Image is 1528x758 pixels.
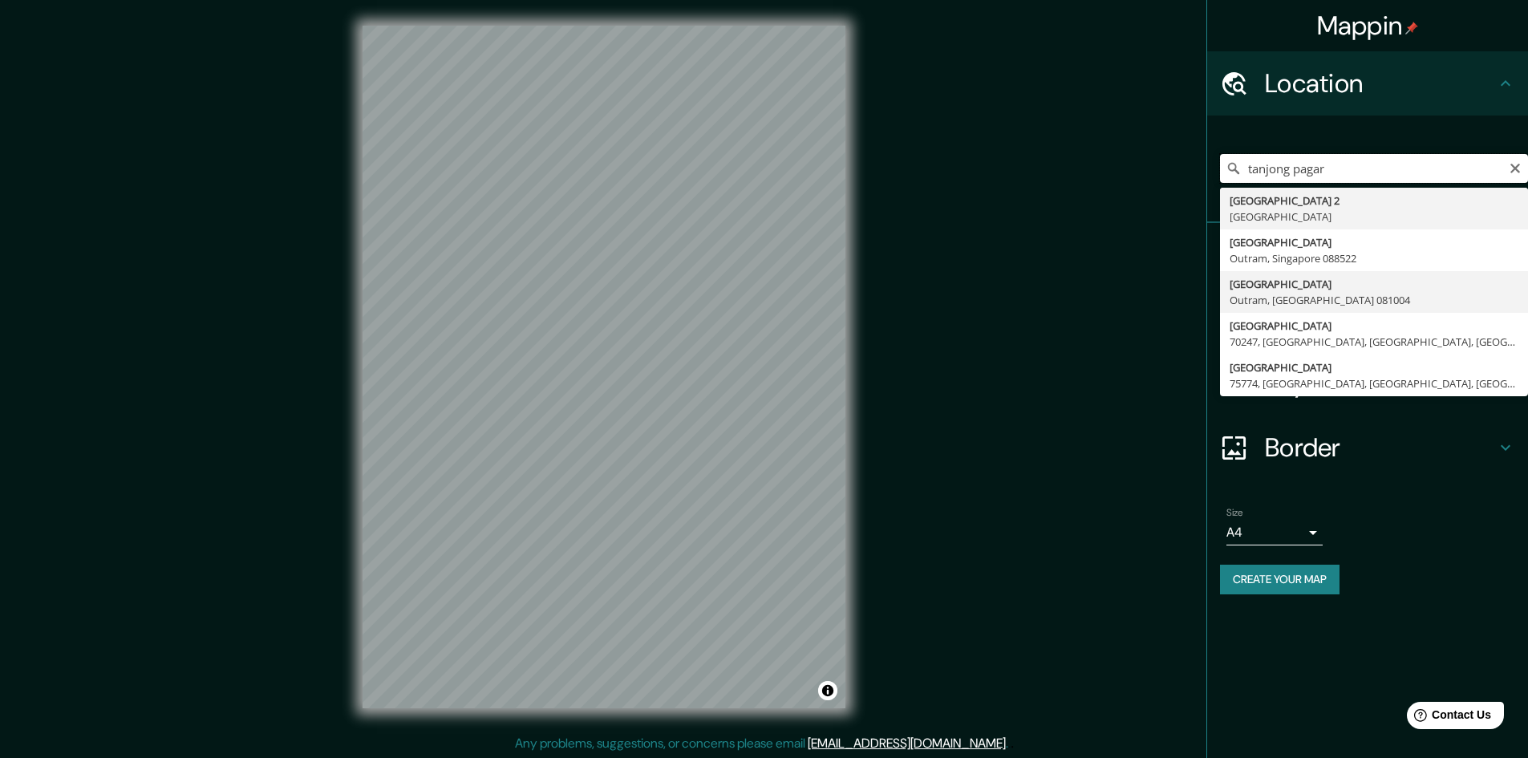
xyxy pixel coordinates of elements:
div: . [1008,734,1011,753]
h4: Layout [1265,367,1496,399]
a: [EMAIL_ADDRESS][DOMAIN_NAME] [808,735,1006,752]
div: Location [1207,51,1528,116]
iframe: Help widget launcher [1385,695,1510,740]
div: [GEOGRAPHIC_DATA] [1230,209,1518,225]
div: Border [1207,415,1528,480]
button: Clear [1509,160,1522,175]
button: Create your map [1220,565,1340,594]
div: Pins [1207,223,1528,287]
p: Any problems, suggestions, or concerns please email . [515,734,1008,753]
h4: Border [1265,432,1496,464]
canvas: Map [363,26,845,708]
div: [GEOGRAPHIC_DATA] [1230,276,1518,292]
h4: Mappin [1317,10,1419,42]
div: Outram, Singapore 088522 [1230,250,1518,266]
img: pin-icon.png [1405,22,1418,34]
div: [GEOGRAPHIC_DATA] [1230,234,1518,250]
div: Layout [1207,351,1528,415]
button: Toggle attribution [818,681,837,700]
div: . [1011,734,1014,753]
div: 75774, [GEOGRAPHIC_DATA], [GEOGRAPHIC_DATA], [GEOGRAPHIC_DATA], [GEOGRAPHIC_DATA] [1230,375,1518,391]
div: 70247, [GEOGRAPHIC_DATA], [GEOGRAPHIC_DATA], [GEOGRAPHIC_DATA], [GEOGRAPHIC_DATA] [1230,334,1518,350]
div: [GEOGRAPHIC_DATA] 2 [1230,193,1518,209]
div: [GEOGRAPHIC_DATA] [1230,318,1518,334]
input: Pick your city or area [1220,154,1528,183]
h4: Location [1265,67,1496,99]
div: Outram, [GEOGRAPHIC_DATA] 081004 [1230,292,1518,308]
label: Size [1226,506,1243,520]
div: Style [1207,287,1528,351]
div: A4 [1226,520,1323,545]
div: [GEOGRAPHIC_DATA] [1230,359,1518,375]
